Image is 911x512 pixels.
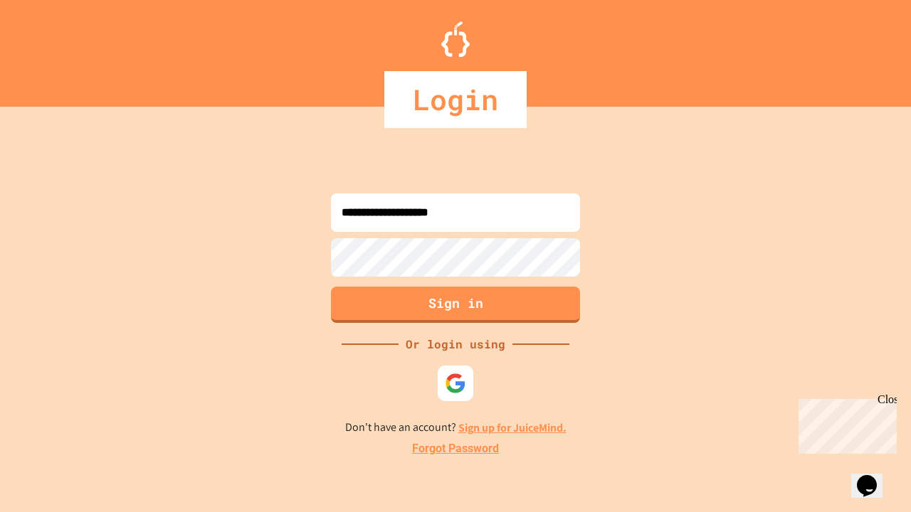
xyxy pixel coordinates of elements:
iframe: chat widget [851,455,897,498]
p: Don't have an account? [345,419,567,437]
a: Forgot Password [412,440,499,457]
div: Or login using [399,336,512,353]
div: Chat with us now!Close [6,6,98,90]
img: google-icon.svg [445,373,466,394]
iframe: chat widget [793,393,897,454]
a: Sign up for JuiceMind. [458,420,567,435]
img: Logo.svg [441,21,470,57]
div: Login [384,71,527,128]
button: Sign in [331,287,580,323]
